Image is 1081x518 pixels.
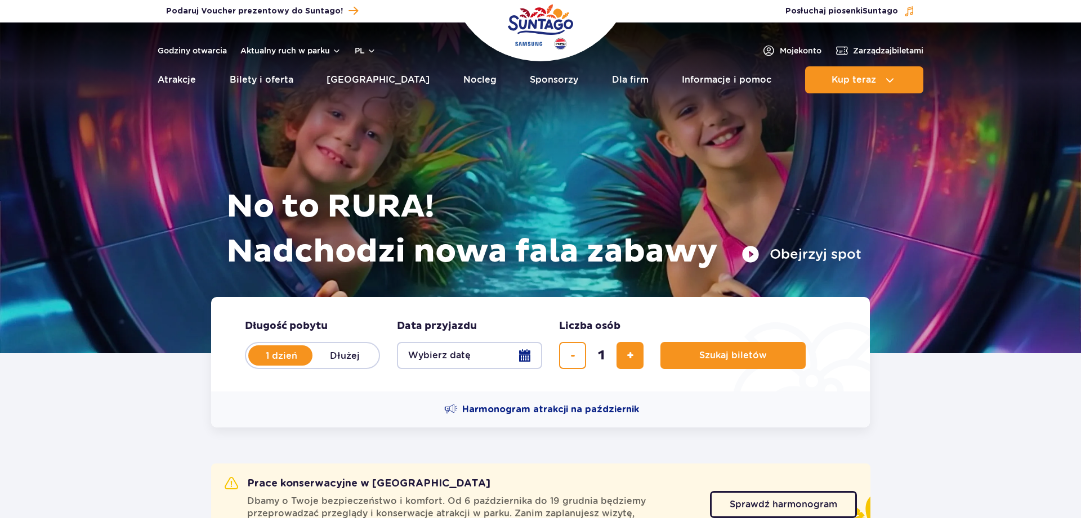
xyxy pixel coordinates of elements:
a: Sponsorzy [530,66,578,93]
span: Liczba osób [559,319,620,333]
span: Podaruj Voucher prezentowy do Suntago! [166,6,343,17]
form: Planowanie wizyty w Park of Poland [211,297,870,391]
a: Bilety i oferta [230,66,293,93]
span: Zarządzaj biletami [853,45,923,56]
button: pl [355,45,376,56]
span: Kup teraz [832,75,876,85]
button: Wybierz datę [397,342,542,369]
a: Nocleg [463,66,497,93]
h2: Prace konserwacyjne w [GEOGRAPHIC_DATA] [225,477,490,490]
span: Suntago [863,7,898,15]
button: Kup teraz [805,66,923,93]
label: Dłużej [312,344,377,367]
span: Długość pobytu [245,319,328,333]
label: 1 dzień [249,344,314,367]
span: Posłuchaj piosenki [785,6,898,17]
a: Godziny otwarcia [158,45,227,56]
span: Moje konto [780,45,821,56]
a: Atrakcje [158,66,196,93]
a: Informacje i pomoc [682,66,771,93]
a: [GEOGRAPHIC_DATA] [327,66,430,93]
a: Zarządzajbiletami [835,44,923,57]
a: Harmonogram atrakcji na październik [444,403,639,416]
span: Sprawdź harmonogram [730,500,837,509]
button: dodaj bilet [617,342,644,369]
h1: No to RURA! Nadchodzi nowa fala zabawy [226,184,861,274]
button: Szukaj biletów [660,342,806,369]
a: Mojekonto [762,44,821,57]
a: Podaruj Voucher prezentowy do Suntago! [166,3,358,19]
input: liczba biletów [588,342,615,369]
button: usuń bilet [559,342,586,369]
span: Szukaj biletów [699,350,767,361]
span: Data przyjazdu [397,319,477,333]
span: Harmonogram atrakcji na październik [462,403,639,416]
button: Obejrzyj spot [741,245,861,263]
a: Sprawdź harmonogram [710,491,857,518]
a: Dla firm [612,66,649,93]
button: Posłuchaj piosenkiSuntago [785,6,915,17]
button: Aktualny ruch w parku [240,46,341,55]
